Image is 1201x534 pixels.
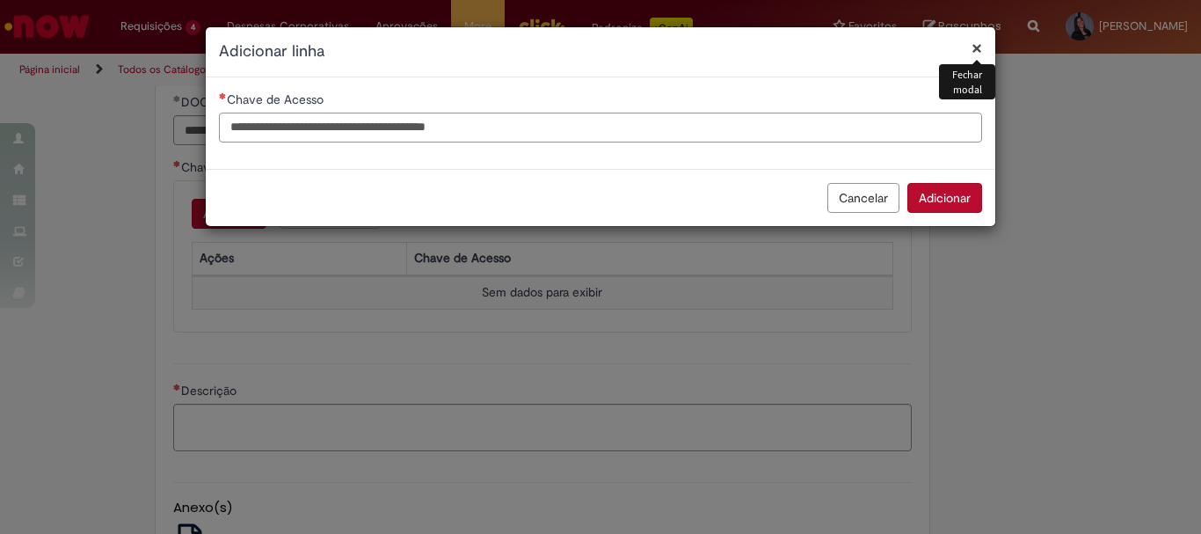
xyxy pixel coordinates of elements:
button: Adicionar [907,183,982,213]
span: Chave de Acesso [227,91,327,107]
input: Chave de Acesso [219,113,982,143]
span: Necessários [219,92,227,99]
h2: Adicionar linha [219,40,982,63]
div: Fechar modal [939,64,995,99]
button: Fechar modal [972,39,982,57]
button: Cancelar [827,183,899,213]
